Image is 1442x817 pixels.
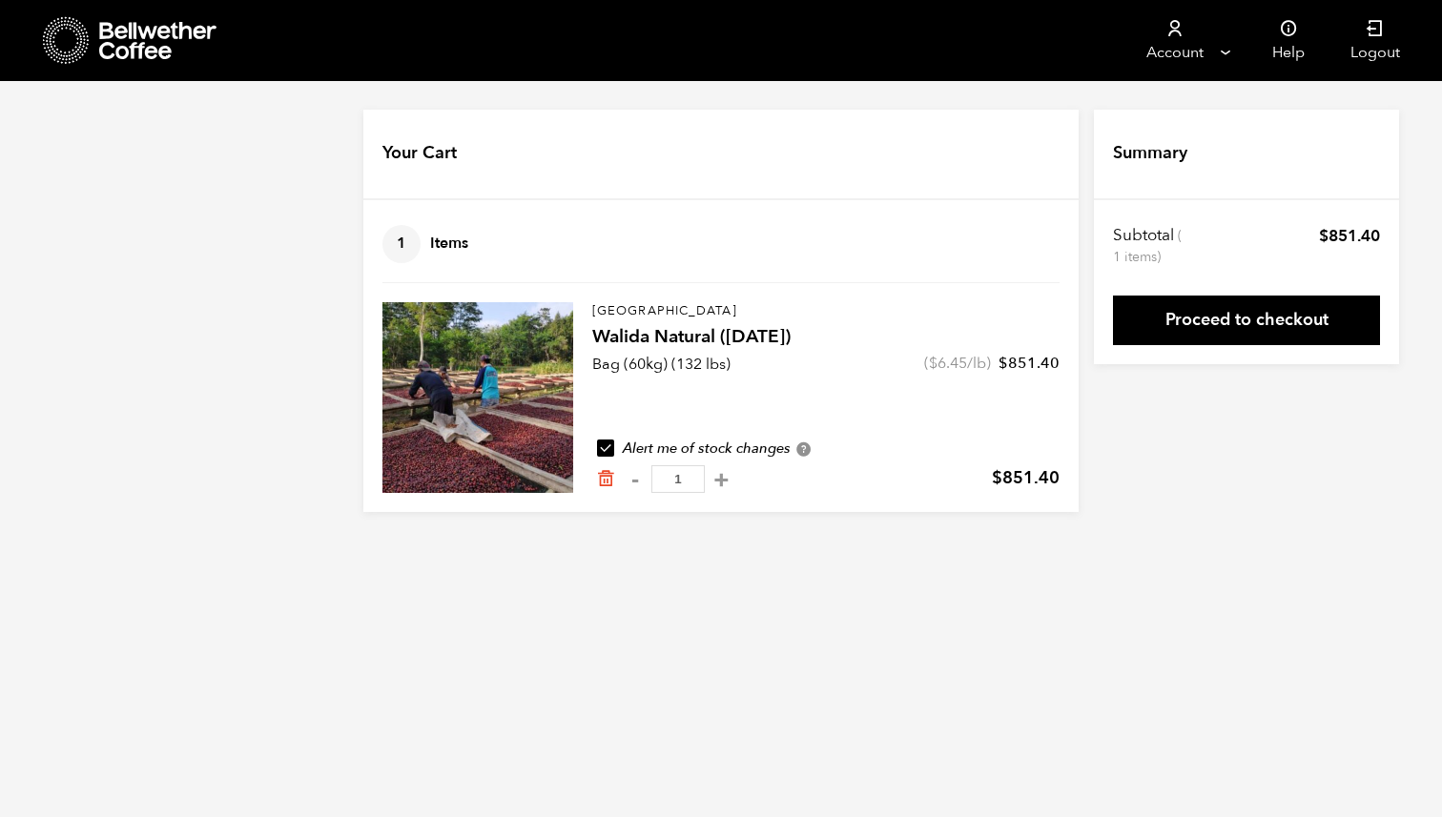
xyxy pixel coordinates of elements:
[710,470,733,489] button: +
[1319,225,1380,247] bdi: 851.40
[1113,225,1184,267] th: Subtotal
[382,225,421,263] span: 1
[1319,225,1329,247] span: $
[992,466,1002,490] span: $
[929,353,967,374] bdi: 6.45
[999,353,1060,374] bdi: 851.40
[1113,141,1187,166] h4: Summary
[382,141,457,166] h4: Your Cart
[1113,296,1380,345] a: Proceed to checkout
[992,466,1060,490] bdi: 851.40
[596,469,615,489] a: Remove from cart
[592,439,1060,460] div: Alert me of stock changes
[592,324,1060,351] h4: Walida Natural ([DATE])
[929,353,937,374] span: $
[924,353,991,374] span: ( /lb)
[382,225,468,263] h4: Items
[999,353,1008,374] span: $
[623,470,647,489] button: -
[592,302,1060,321] p: [GEOGRAPHIC_DATA]
[592,353,731,376] p: Bag (60kg) (132 lbs)
[651,465,705,493] input: Qty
